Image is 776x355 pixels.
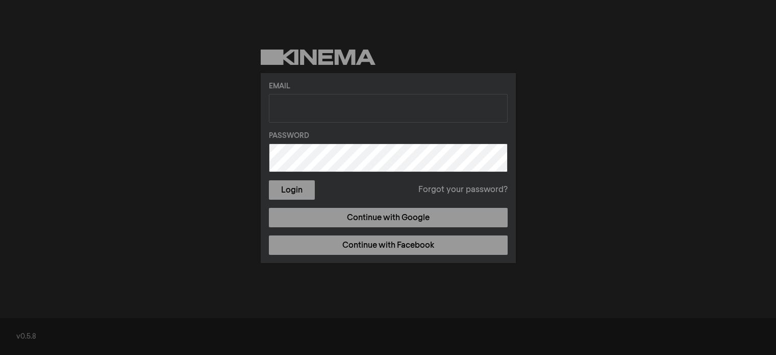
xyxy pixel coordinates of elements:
[269,180,315,200] button: Login
[269,208,508,227] a: Continue with Google
[269,81,508,92] label: Email
[418,184,508,196] a: Forgot your password?
[16,332,760,342] div: v0.5.8
[269,131,508,141] label: Password
[269,235,508,255] a: Continue with Facebook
